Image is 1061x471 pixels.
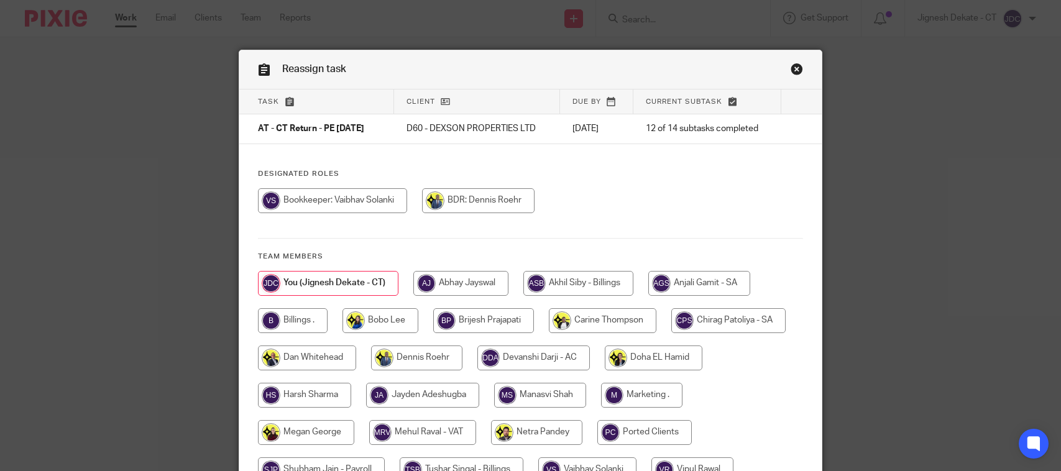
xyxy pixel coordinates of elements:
[633,114,781,144] td: 12 of 14 subtasks completed
[282,64,346,74] span: Reassign task
[572,98,601,105] span: Due by
[646,98,722,105] span: Current subtask
[258,169,803,179] h4: Designated Roles
[258,98,279,105] span: Task
[258,252,803,262] h4: Team members
[406,98,435,105] span: Client
[406,122,548,135] p: D60 - DEXSON PROPERTIES LTD
[791,63,803,80] a: Close this dialog window
[572,122,621,135] p: [DATE]
[258,125,364,134] span: AT - CT Return - PE [DATE]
